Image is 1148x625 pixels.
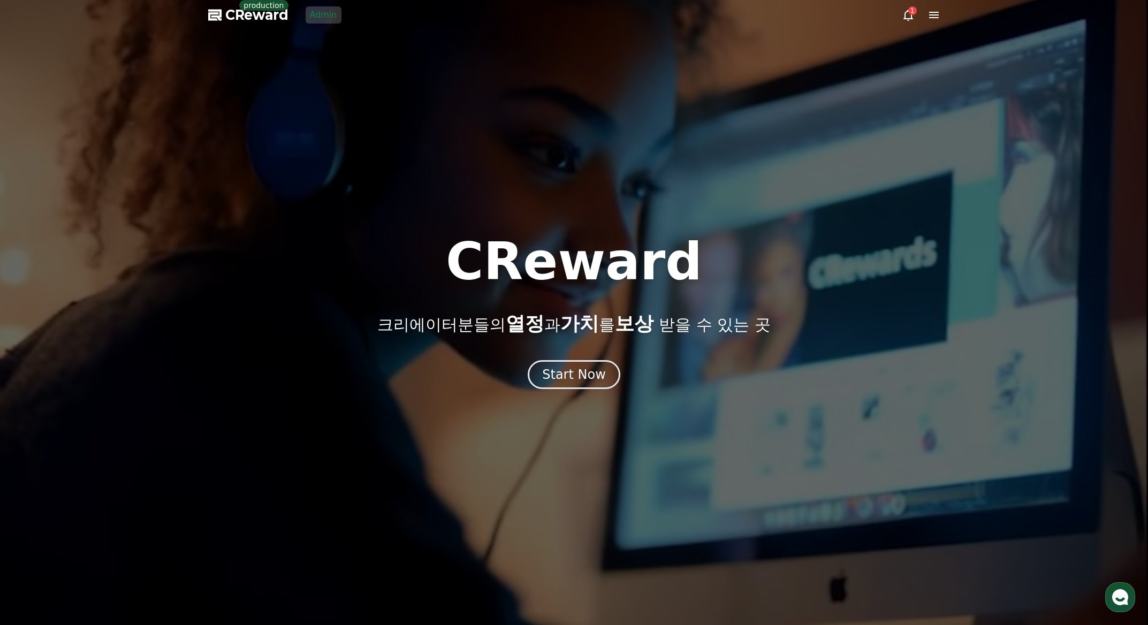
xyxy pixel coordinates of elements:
[225,6,288,24] span: CReward
[306,6,341,24] a: Admin
[165,355,178,364] span: 설정
[560,312,599,334] span: 가치
[528,371,620,381] a: Start Now
[208,6,288,24] a: CReward
[98,356,111,364] span: 대화
[34,355,40,364] span: 홈
[528,360,620,389] button: Start Now
[615,312,653,334] span: 보상
[908,6,917,15] div: 1
[506,312,544,334] span: 열정
[377,313,770,334] p: 크리에이터분들의 과 를 받을 수 있는 곳
[542,366,606,383] div: Start Now
[138,339,206,366] a: 설정
[3,339,71,366] a: 홈
[71,339,138,366] a: 대화
[902,9,915,21] a: 1
[446,236,702,287] h1: CReward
